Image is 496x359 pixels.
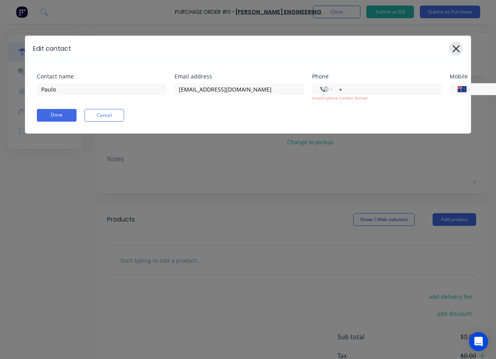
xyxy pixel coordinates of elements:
div: Edit contact [33,44,71,53]
div: Invalid phone number format [312,95,442,101]
div: Contact name [37,74,167,79]
div: Email address [174,74,304,79]
button: Cancel [84,109,124,122]
div: Phone [312,74,442,79]
div: Open Intercom Messenger [469,332,488,351]
button: Done [37,109,77,122]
